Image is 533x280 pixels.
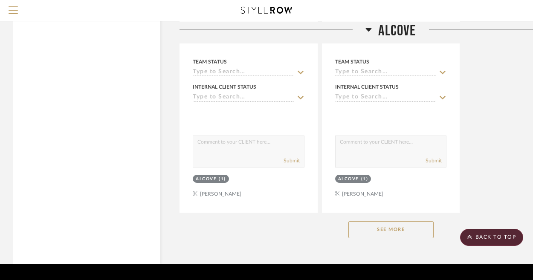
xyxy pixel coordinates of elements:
input: Type to Search… [335,69,437,77]
div: Team Status [193,58,227,66]
button: Submit [284,157,300,165]
div: Internal Client Status [335,83,399,91]
div: Team Status [335,58,369,66]
input: Type to Search… [193,94,294,102]
button: Submit [426,157,442,165]
div: Alcove [338,176,359,182]
span: Alcove [378,21,416,40]
div: Alcove [196,176,217,182]
button: See More [348,221,434,238]
scroll-to-top-button: BACK TO TOP [460,229,523,246]
div: (1) [219,176,226,182]
div: (1) [361,176,368,182]
input: Type to Search… [193,69,294,77]
input: Type to Search… [335,94,437,102]
div: Internal Client Status [193,83,256,91]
